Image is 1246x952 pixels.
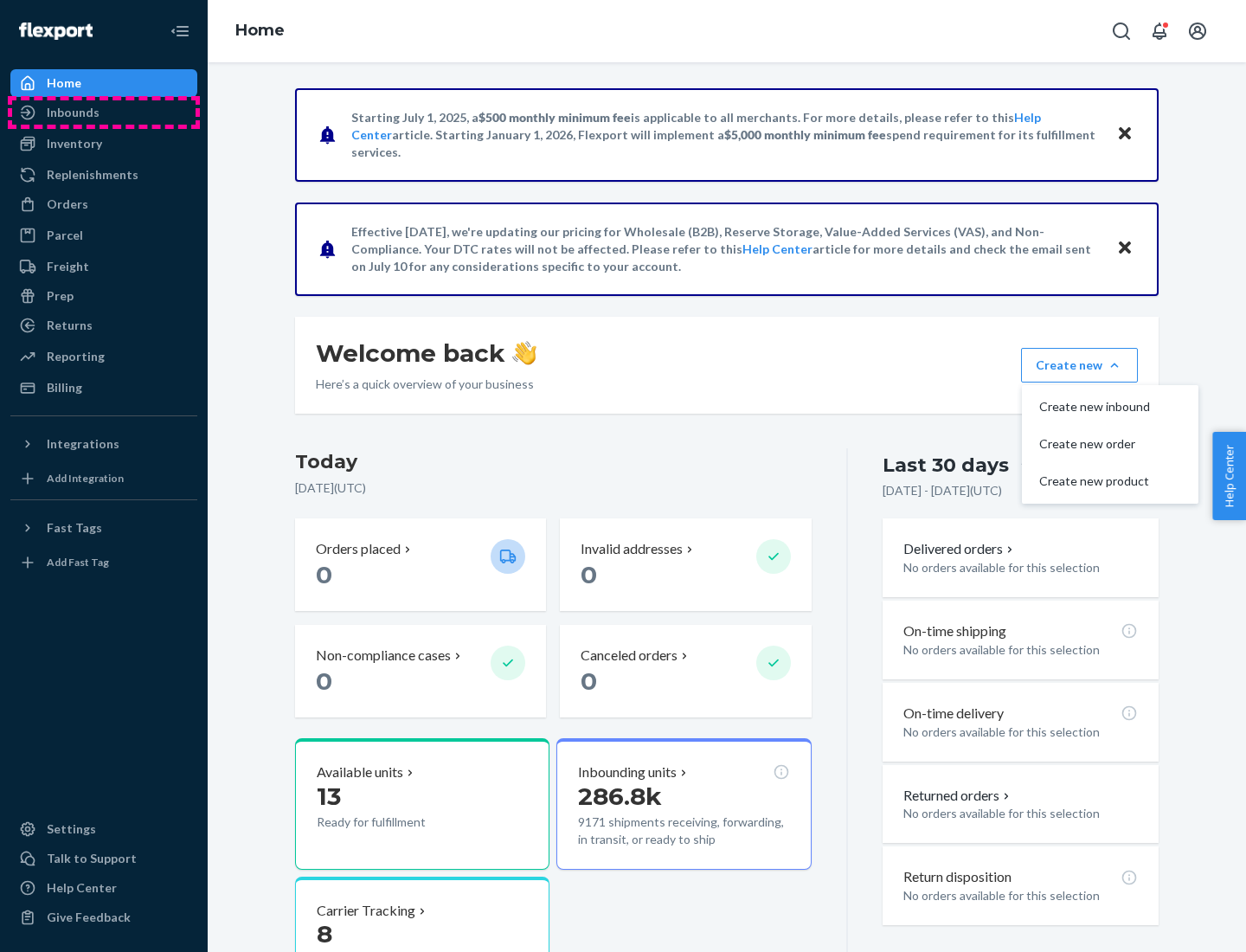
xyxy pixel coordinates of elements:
[10,99,197,126] a: Inbounds
[578,762,677,782] p: Inbounding units
[47,74,81,92] div: Home
[47,820,96,838] div: Settings
[903,805,1138,822] p: No orders available for this selection
[351,109,1100,161] p: Starting July 1, 2025, a is applicable to all merchants. For more details, please refer to this a...
[10,253,197,280] a: Freight
[578,782,662,811] span: 286.8k
[581,646,678,666] p: Canceled orders
[1025,389,1195,426] button: Create new inbound
[581,666,597,696] span: 0
[316,539,401,559] p: Orders placed
[317,901,415,921] p: Carrier Tracking
[47,104,100,121] div: Inbounds
[903,786,1013,806] button: Returned orders
[10,190,197,218] a: Orders
[10,874,197,902] a: Help Center
[10,465,197,492] a: Add Integration
[295,738,549,870] button: Available units13Ready for fulfillment
[724,127,886,142] span: $5,000 monthly minimum fee
[10,69,197,97] a: Home
[316,560,332,589] span: 0
[1039,401,1150,413] span: Create new inbound
[47,317,93,334] div: Returns
[556,738,811,870] button: Inbounding units286.8k9171 shipments receiving, forwarding, in transit, or ready to ship
[10,549,197,576] a: Add Fast Tag
[316,338,536,369] h1: Welcome back
[903,867,1012,887] p: Return disposition
[1114,122,1136,147] button: Close
[317,782,341,811] span: 13
[1180,14,1215,48] button: Open account menu
[578,814,789,848] p: 9171 shipments receiving, forwarding, in transit, or ready to ship
[1212,432,1246,520] button: Help Center
[295,625,546,717] button: Non-compliance cases 0
[295,479,812,497] p: [DATE] ( UTC )
[1025,426,1195,463] button: Create new order
[903,539,1017,559] button: Delivered orders
[903,641,1138,659] p: No orders available for this selection
[742,241,812,256] a: Help Center
[581,560,597,589] span: 0
[560,518,811,611] button: Invalid addresses 0
[316,666,332,696] span: 0
[903,704,1004,724] p: On-time delivery
[235,21,285,40] a: Home
[10,312,197,339] a: Returns
[903,559,1138,576] p: No orders available for this selection
[10,815,197,843] a: Settings
[1021,348,1138,383] button: Create newCreate new inboundCreate new orderCreate new product
[560,625,811,717] button: Canceled orders 0
[10,222,197,249] a: Parcel
[1142,14,1177,48] button: Open notifications
[10,374,197,402] a: Billing
[903,887,1138,904] p: No orders available for this selection
[47,471,124,486] div: Add Integration
[47,227,83,244] div: Parcel
[222,6,299,56] ol: breadcrumbs
[512,341,536,365] img: hand-wave emoji
[351,223,1100,275] p: Effective [DATE], we're updating our pricing for Wholesale (B2B), Reserve Storage, Value-Added Se...
[10,130,197,158] a: Inventory
[1039,475,1150,487] span: Create new product
[903,621,1006,641] p: On-time shipping
[47,287,74,305] div: Prep
[47,850,137,867] div: Talk to Support
[10,430,197,458] button: Integrations
[47,909,131,926] div: Give Feedback
[10,904,197,931] button: Give Feedback
[883,452,1009,479] div: Last 30 days
[47,348,105,365] div: Reporting
[47,166,138,183] div: Replenishments
[1025,463,1195,500] button: Create new product
[1039,438,1150,450] span: Create new order
[47,379,82,396] div: Billing
[19,23,93,40] img: Flexport logo
[581,539,683,559] p: Invalid addresses
[295,518,546,611] button: Orders placed 0
[10,282,197,310] a: Prep
[47,196,88,213] div: Orders
[47,879,117,897] div: Help Center
[1104,14,1139,48] button: Open Search Box
[10,514,197,542] button: Fast Tags
[10,343,197,370] a: Reporting
[316,376,536,393] p: Here’s a quick overview of your business
[1114,236,1136,261] button: Close
[10,161,197,189] a: Replenishments
[10,845,197,872] a: Talk to Support
[47,258,89,275] div: Freight
[47,519,102,537] div: Fast Tags
[317,762,403,782] p: Available units
[883,482,1002,499] p: [DATE] - [DATE] ( UTC )
[47,555,109,569] div: Add Fast Tag
[316,646,451,666] p: Non-compliance cases
[163,14,197,48] button: Close Navigation
[47,435,119,453] div: Integrations
[47,135,102,152] div: Inventory
[295,448,812,476] h3: Today
[478,110,631,125] span: $500 monthly minimum fee
[317,919,332,949] span: 8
